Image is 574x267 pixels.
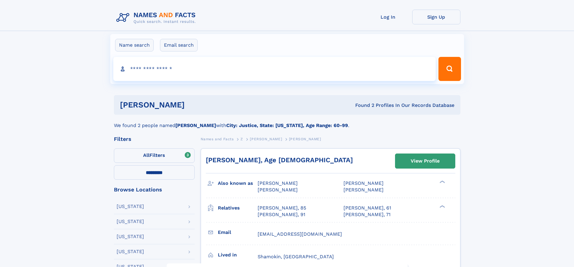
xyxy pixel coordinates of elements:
[218,178,258,188] h3: Also known as
[411,154,440,168] div: View Profile
[250,137,282,141] span: [PERSON_NAME]
[114,187,195,192] div: Browse Locations
[343,180,384,186] span: [PERSON_NAME]
[218,250,258,260] h3: Lived in
[114,136,195,142] div: Filters
[364,10,412,24] a: Log In
[206,156,353,164] a: [PERSON_NAME], Age [DEMOGRAPHIC_DATA]
[114,148,195,163] label: Filters
[250,135,282,143] a: [PERSON_NAME]
[258,254,334,259] span: Shamokin, [GEOGRAPHIC_DATA]
[240,137,243,141] span: Z
[226,123,348,128] b: City: Justice, State: [US_STATE], Age Range: 60-99
[113,57,436,81] input: search input
[240,135,243,143] a: Z
[258,211,305,218] a: [PERSON_NAME], 91
[201,135,234,143] a: Names and Facts
[114,115,460,129] div: We found 2 people named with .
[143,152,149,158] span: All
[438,180,445,184] div: ❯
[258,180,298,186] span: [PERSON_NAME]
[412,10,460,24] a: Sign Up
[258,231,342,237] span: [EMAIL_ADDRESS][DOMAIN_NAME]
[270,102,454,109] div: Found 2 Profiles In Our Records Database
[258,187,298,193] span: [PERSON_NAME]
[117,204,144,209] div: [US_STATE]
[115,39,154,51] label: Name search
[343,187,384,193] span: [PERSON_NAME]
[117,249,144,254] div: [US_STATE]
[218,227,258,238] h3: Email
[117,219,144,224] div: [US_STATE]
[114,10,201,26] img: Logo Names and Facts
[438,204,445,208] div: ❯
[438,57,461,81] button: Search Button
[160,39,198,51] label: Email search
[258,205,306,211] a: [PERSON_NAME], 85
[289,137,321,141] span: [PERSON_NAME]
[395,154,455,168] a: View Profile
[343,211,391,218] a: [PERSON_NAME], 71
[120,101,270,109] h1: [PERSON_NAME]
[117,234,144,239] div: [US_STATE]
[218,203,258,213] h3: Relatives
[343,205,391,211] a: [PERSON_NAME], 61
[175,123,216,128] b: [PERSON_NAME]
